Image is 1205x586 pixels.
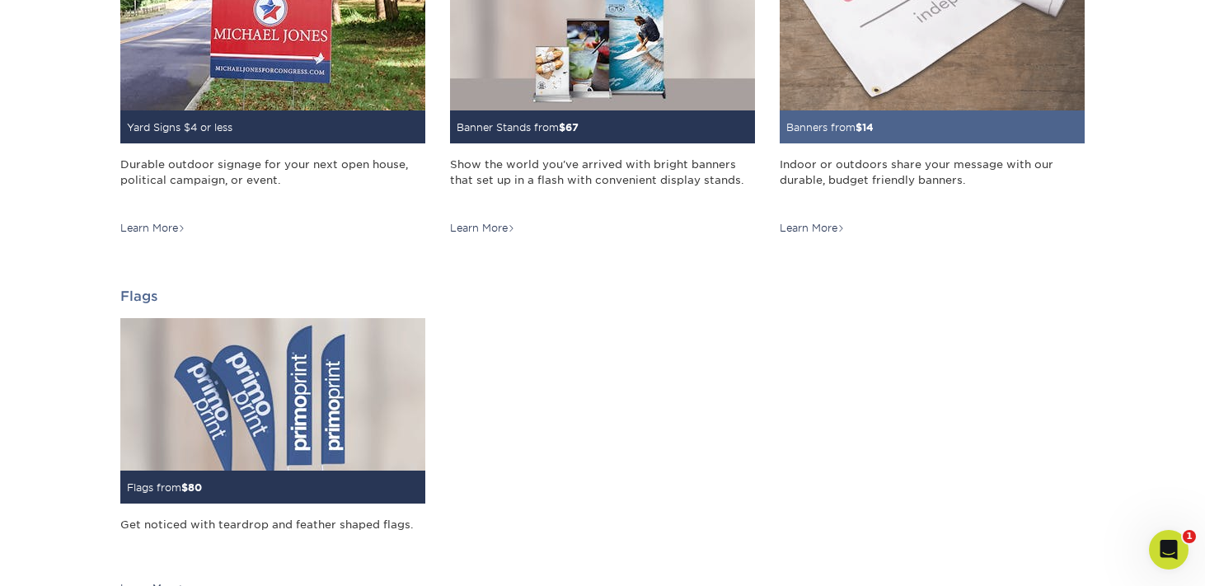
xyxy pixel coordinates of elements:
[862,121,874,134] span: 14
[120,221,185,236] div: Learn More
[786,121,874,134] small: Banners from
[1183,530,1196,543] span: 1
[450,221,515,236] div: Learn More
[559,121,565,134] span: $
[188,481,202,494] span: 80
[457,121,579,134] small: Banner Stands from
[780,157,1085,210] div: Indoor or outdoors share your message with our durable, budget friendly banners.
[120,517,425,570] div: Get noticed with teardrop and feather shaped flags.
[120,318,425,471] img: Flags
[1149,530,1189,570] iframe: Intercom live chat
[127,481,202,494] small: Flags from
[450,157,755,210] div: Show the world you've arrived with bright banners that set up in a flash with convenient display ...
[120,157,425,210] div: Durable outdoor signage for your next open house, political campaign, or event.
[856,121,862,134] span: $
[181,481,188,494] span: $
[127,121,232,134] small: Yard Signs $4 or less
[565,121,579,134] span: 67
[120,288,425,304] h2: Flags
[780,221,845,236] div: Learn More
